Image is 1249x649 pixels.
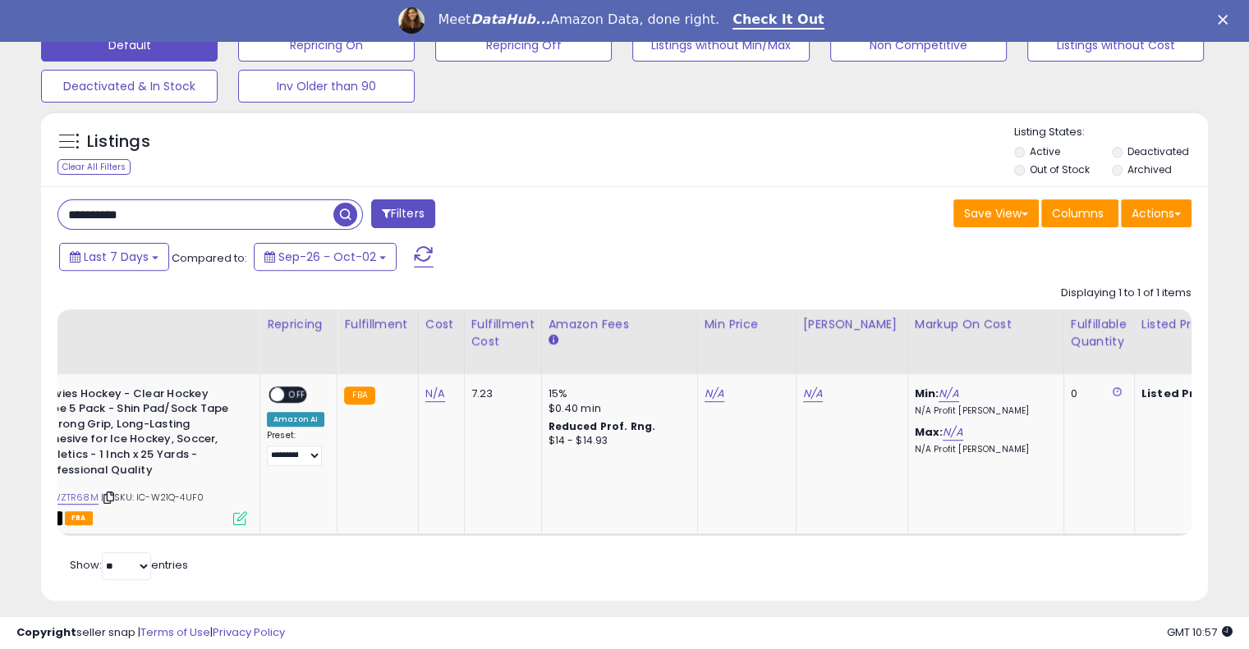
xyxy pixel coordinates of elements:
div: Amazon Fees [549,316,691,333]
a: N/A [943,424,962,441]
p: N/A Profit [PERSON_NAME] [915,444,1051,455]
div: Fulfillable Quantity [1071,316,1127,350]
strong: Copyright [16,624,76,640]
span: | SKU: IC-W21Q-4UF0 [101,491,204,504]
a: N/A [705,386,724,402]
button: Filters [371,199,435,228]
div: Meet Amazon Data, done right. [438,11,719,28]
button: Columns [1041,199,1118,227]
i: DataHub... [471,11,550,27]
button: Non Competitive [830,29,1007,62]
label: Deactivated [1127,144,1188,158]
div: Displaying 1 to 1 of 1 items [1061,286,1192,301]
small: Amazon Fees. [549,333,558,348]
div: 15% [549,386,685,401]
div: Close [1218,15,1234,25]
div: seller snap | | [16,625,285,641]
div: Amazon AI [267,412,324,427]
b: Reduced Prof. Rng. [549,419,656,433]
b: Listed Price: [1141,386,1216,401]
div: $0.40 min [549,401,685,416]
button: Repricing Off [435,29,612,62]
button: Listings without Min/Max [632,29,809,62]
div: Fulfillment Cost [471,316,535,350]
th: The percentage added to the cost of goods (COGS) that forms the calculator for Min & Max prices. [907,309,1063,374]
button: Save View [953,199,1039,227]
p: N/A Profit [PERSON_NAME] [915,405,1051,417]
h5: Listings [87,130,150,153]
span: Compared to: [172,250,247,266]
a: Terms of Use [140,624,210,640]
div: Fulfillment [344,316,411,333]
span: Last 7 Days [84,249,149,265]
div: 0 [1071,386,1122,401]
div: Preset: [267,430,324,467]
button: Inv Older than 90 [238,70,415,103]
a: Check It Out [732,11,824,30]
label: Archived [1127,162,1171,176]
b: Max: [915,424,944,440]
div: Min Price [705,316,789,333]
b: Min: [915,386,939,401]
a: N/A [425,386,445,402]
label: Active [1030,144,1060,158]
div: 7.23 [471,386,529,401]
span: Show: entries [70,557,188,573]
small: FBA [344,386,374,404]
a: N/A [939,386,958,402]
div: Clear All Filters [57,159,131,175]
a: N/A [803,386,823,402]
span: 2025-10-10 10:57 GMT [1167,624,1233,640]
div: Markup on Cost [915,316,1057,333]
a: B07WZTR68M [34,491,99,505]
label: Out of Stock [1030,162,1090,176]
div: Cost [425,316,457,333]
a: Privacy Policy [213,624,285,640]
button: Actions [1121,199,1192,227]
button: Deactivated & In Stock [41,70,218,103]
img: Profile image for Georgie [398,7,425,34]
button: Listings without Cost [1027,29,1204,62]
span: Sep-26 - Oct-02 [278,249,376,265]
button: Default [41,29,218,62]
span: Columns [1052,205,1104,222]
button: Sep-26 - Oct-02 [254,243,397,271]
div: Repricing [267,316,330,333]
button: Repricing On [238,29,415,62]
span: OFF [284,387,310,401]
span: FBA [65,511,93,525]
div: $14 - $14.93 [549,434,685,448]
div: [PERSON_NAME] [803,316,901,333]
button: Last 7 Days [59,243,169,271]
p: Listing States: [1014,125,1208,140]
b: Howies Hockey - Clear Hockey Tape 5 Pack - Shin Pad/Sock Tape - Strong Grip, Long-Lasting Adhesiv... [38,386,237,482]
